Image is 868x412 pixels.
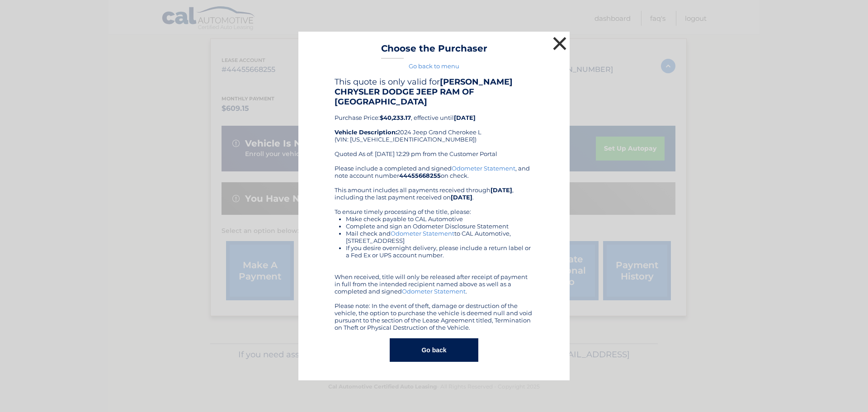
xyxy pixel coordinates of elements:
b: $40,233.17 [380,114,411,121]
a: Odometer Statement [391,230,454,237]
b: [DATE] [454,114,476,121]
b: [PERSON_NAME] CHRYSLER DODGE JEEP RAM OF [GEOGRAPHIC_DATA] [335,77,513,107]
a: Odometer Statement [452,165,515,172]
h3: Choose the Purchaser [381,43,487,59]
li: If you desire overnight delivery, please include a return label or a Fed Ex or UPS account number. [346,244,533,259]
li: Make check payable to CAL Automotive [346,215,533,223]
div: Purchase Price: , effective until 2024 Jeep Grand Cherokee L (VIN: [US_VEHICLE_IDENTIFICATION_NUM... [335,77,533,165]
strong: Vehicle Description: [335,128,397,136]
b: [DATE] [451,194,472,201]
a: Odometer Statement [402,288,466,295]
li: Complete and sign an Odometer Disclosure Statement [346,223,533,230]
div: Please include a completed and signed , and note account number on check. This amount includes al... [335,165,533,331]
button: × [551,34,569,52]
a: Go back to menu [409,62,459,70]
b: 44455668255 [399,172,441,179]
li: Mail check and to CAL Automotive, [STREET_ADDRESS] [346,230,533,244]
h4: This quote is only valid for [335,77,533,107]
button: Go back [390,338,478,362]
b: [DATE] [491,186,512,194]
